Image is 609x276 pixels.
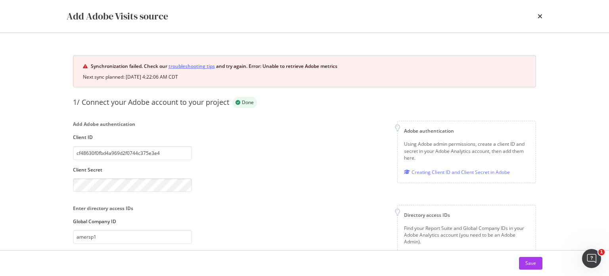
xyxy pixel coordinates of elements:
a: troubleshooting tips [169,62,215,70]
div: Directory access IDs [404,212,529,218]
div: Synchronization failed. Check our and try again. Error: Unable to retrieve Adobe metrics [91,62,526,70]
label: Client ID [73,134,192,141]
label: Global Company ID [73,218,192,225]
iframe: Intercom live chat [582,249,601,268]
span: 1 [598,249,605,255]
div: Find your Report Suite and Global Company IDs in your Adobe Analytics account (you need to be an ... [404,225,529,245]
span: Done [242,100,254,105]
div: Adobe authentication [404,127,529,134]
div: Add Adobe Visits source [67,10,168,23]
div: Add Adobe authentication [73,121,192,127]
div: Enter directory access IDs [73,205,192,212]
a: Creating Client ID and Client Secret in Adobe [404,168,510,176]
div: Using Adobe admin permissions, create a client ID and secret in your Adobe Analytics account, the... [404,141,529,161]
div: Save [525,260,536,266]
div: times [538,10,542,23]
div: Next sync planned: [DATE] 4:22:06 AM CDT [83,73,526,81]
button: Save [519,257,542,270]
div: 1/ Connect your Adobe account to your project [73,97,229,108]
div: danger banner [73,55,536,87]
label: Client Secret [73,166,192,173]
div: success label [232,97,257,108]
